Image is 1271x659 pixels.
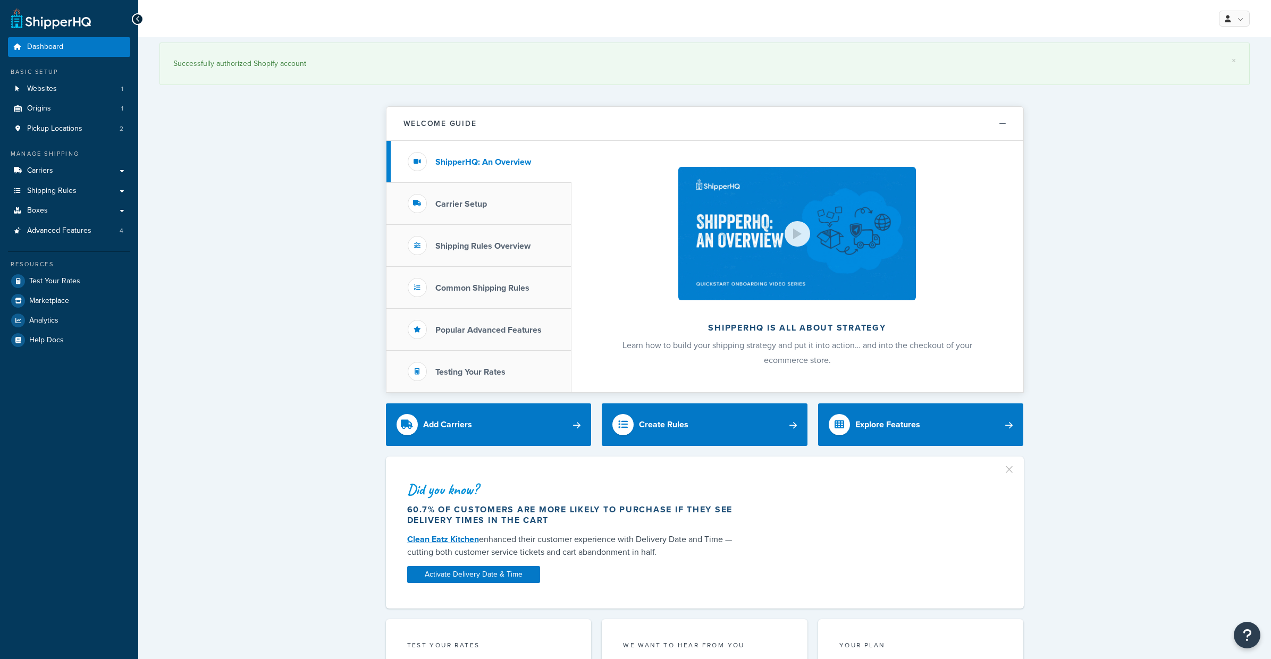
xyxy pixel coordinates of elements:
a: Dashboard [8,37,130,57]
a: Websites1 [8,79,130,99]
li: Pickup Locations [8,119,130,139]
h3: Shipping Rules Overview [435,241,531,251]
h2: ShipperHQ is all about strategy [600,323,995,333]
a: Analytics [8,311,130,330]
div: enhanced their customer experience with Delivery Date and Time — cutting both customer service ti... [407,533,743,559]
span: Origins [27,104,51,113]
span: 2 [120,124,123,133]
p: we want to hear from you [623,640,786,650]
div: Explore Features [855,417,920,432]
div: Basic Setup [8,67,130,77]
div: Resources [8,260,130,269]
a: Create Rules [602,403,807,446]
span: Test Your Rates [29,277,80,286]
h2: Welcome Guide [403,120,477,128]
a: Marketplace [8,291,130,310]
span: Dashboard [27,43,63,52]
div: 60.7% of customers are more likely to purchase if they see delivery times in the cart [407,504,743,526]
img: ShipperHQ is all about strategy [678,167,915,300]
div: Did you know? [407,482,743,497]
h3: Carrier Setup [435,199,487,209]
div: Test your rates [407,640,570,653]
span: Marketplace [29,297,69,306]
li: Origins [8,99,130,119]
h3: Common Shipping Rules [435,283,529,293]
div: Your Plan [839,640,1003,653]
h3: Testing Your Rates [435,367,506,377]
a: Activate Delivery Date & Time [407,566,540,583]
span: Help Docs [29,336,64,345]
div: Create Rules [639,417,688,432]
h3: ShipperHQ: An Overview [435,157,531,167]
a: × [1232,56,1236,65]
a: Boxes [8,201,130,221]
a: Test Your Rates [8,272,130,291]
a: Shipping Rules [8,181,130,201]
span: Shipping Rules [27,187,77,196]
a: Carriers [8,161,130,181]
a: Pickup Locations2 [8,119,130,139]
span: Pickup Locations [27,124,82,133]
span: Analytics [29,316,58,325]
div: Successfully authorized Shopify account [173,56,1236,71]
span: Carriers [27,166,53,175]
span: 1 [121,104,123,113]
span: 4 [120,226,123,235]
li: Websites [8,79,130,99]
a: Explore Features [818,403,1024,446]
span: Websites [27,85,57,94]
span: 1 [121,85,123,94]
a: Clean Eatz Kitchen [407,533,479,545]
span: Advanced Features [27,226,91,235]
span: Boxes [27,206,48,215]
button: Open Resource Center [1234,622,1260,648]
a: Advanced Features4 [8,221,130,241]
div: Manage Shipping [8,149,130,158]
h3: Popular Advanced Features [435,325,542,335]
button: Welcome Guide [386,107,1023,141]
li: Advanced Features [8,221,130,241]
div: Add Carriers [423,417,472,432]
a: Help Docs [8,331,130,350]
span: Learn how to build your shipping strategy and put it into action… and into the checkout of your e... [622,339,972,366]
a: Add Carriers [386,403,592,446]
a: Origins1 [8,99,130,119]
